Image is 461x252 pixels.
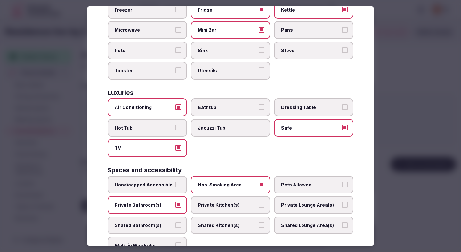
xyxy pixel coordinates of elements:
span: Shared Bathroom(s) [115,222,174,229]
button: Toaster [175,67,181,73]
h3: Spaces and accessibility [108,167,182,173]
span: Non-Smoking Area [198,181,257,188]
button: Mini Bar [259,27,264,33]
button: TV [175,145,181,151]
button: Handicapped Accessible [175,181,181,187]
button: Stove [342,47,348,53]
span: Microwave [115,27,174,33]
span: Walk-in Wardrobe [115,242,174,249]
button: Utensils [259,67,264,73]
button: Shared Bathroom(s) [175,222,181,228]
span: Freezer [115,6,174,13]
button: Bathtub [259,104,264,110]
span: Shared Lounge Area(s) [281,222,340,229]
button: Jacuzzi Tub [259,124,264,130]
h3: Luxuries [108,90,133,96]
span: Private Bathroom(s) [115,202,174,208]
button: Pets Allowed [342,181,348,187]
span: Jacuzzi Tub [198,124,257,131]
button: Private Lounge Area(s) [342,202,348,208]
span: Handicapped Accessible [115,181,174,188]
button: Kettle [342,6,348,12]
span: Mini Bar [198,27,257,33]
button: Safe [342,124,348,130]
button: Non-Smoking Area [259,181,264,187]
span: Air Conditioning [115,104,174,111]
span: Dressing Table [281,104,340,111]
span: Kettle [281,6,340,13]
button: Pans [342,27,348,33]
button: Shared Kitchen(s) [259,222,264,228]
span: Private Kitchen(s) [198,202,257,208]
button: Walk-in Wardrobe [175,242,181,248]
button: Freezer [175,6,181,12]
button: Air Conditioning [175,104,181,110]
span: Bathtub [198,104,257,111]
button: Private Bathroom(s) [175,202,181,208]
button: Hot Tub [175,124,181,130]
button: Pots [175,47,181,53]
span: Pans [281,27,340,33]
span: Pots [115,47,174,53]
span: Safe [281,124,340,131]
span: Pets Allowed [281,181,340,188]
span: Stove [281,47,340,53]
span: TV [115,145,174,151]
button: Shared Lounge Area(s) [342,222,348,228]
button: Fridge [259,6,264,12]
button: Dressing Table [342,104,348,110]
span: Fridge [198,6,257,13]
span: Sink [198,47,257,53]
button: Microwave [175,27,181,33]
span: Utensils [198,67,257,74]
span: Private Lounge Area(s) [281,202,340,208]
span: Shared Kitchen(s) [198,222,257,229]
span: Hot Tub [115,124,174,131]
span: Toaster [115,67,174,74]
button: Private Kitchen(s) [259,202,264,208]
button: Sink [259,47,264,53]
